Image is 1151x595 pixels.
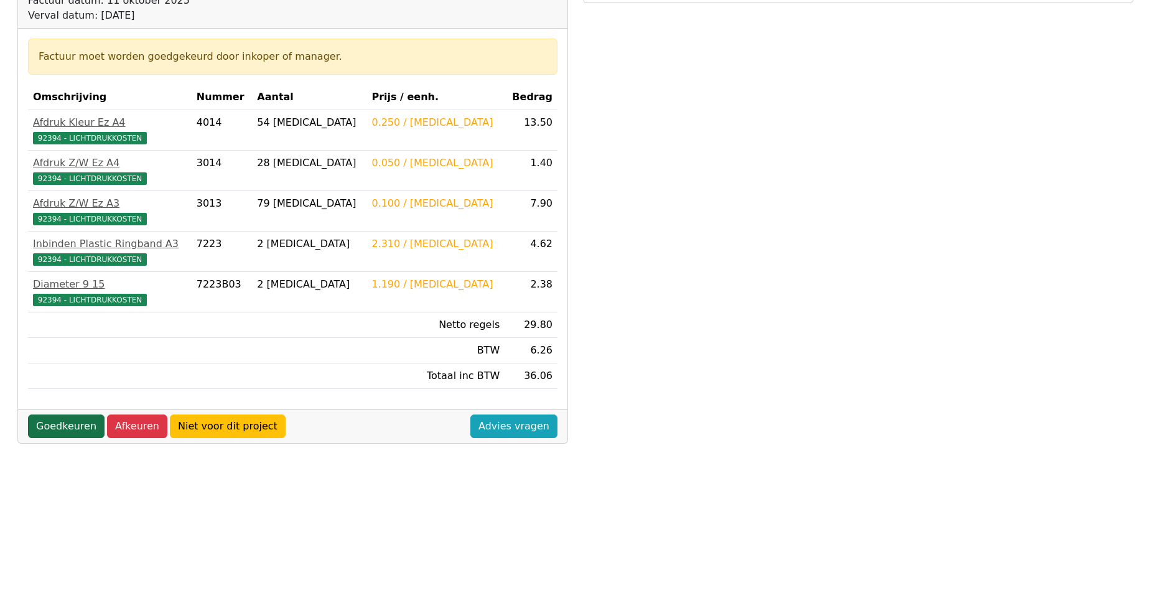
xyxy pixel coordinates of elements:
div: 28 [MEDICAL_DATA] [257,156,361,171]
a: Afdruk Z/W Ez A392394 - LICHTDRUKKOSTEN [33,196,187,226]
a: Advies vragen [470,415,557,438]
div: 0.100 / [MEDICAL_DATA] [371,196,500,211]
td: 2.38 [505,272,557,312]
div: 0.250 / [MEDICAL_DATA] [371,115,500,130]
span: 92394 - LICHTDRUKKOSTEN [33,213,147,225]
a: Diameter 9 1592394 - LICHTDRUKKOSTEN [33,277,187,307]
td: Netto regels [366,312,505,338]
td: 1.40 [505,151,557,191]
td: 7223B03 [192,272,253,312]
a: Afdruk Z/W Ez A492394 - LICHTDRUKKOSTEN [33,156,187,185]
td: 4.62 [505,232,557,272]
th: Aantal [252,85,366,110]
span: 92394 - LICHTDRUKKOSTEN [33,253,147,266]
td: 29.80 [505,312,557,338]
span: 92394 - LICHTDRUKKOSTEN [33,132,147,144]
div: Verval datum: [DATE] [28,8,312,23]
span: 92394 - LICHTDRUKKOSTEN [33,172,147,185]
div: Inbinden Plastic Ringband A3 [33,237,187,251]
a: Inbinden Plastic Ringband A392394 - LICHTDRUKKOSTEN [33,237,187,266]
td: 3014 [192,151,253,191]
td: 36.06 [505,363,557,389]
div: Afdruk Z/W Ez A3 [33,196,187,211]
th: Omschrijving [28,85,192,110]
div: 2 [MEDICAL_DATA] [257,237,361,251]
div: Diameter 9 15 [33,277,187,292]
td: 7.90 [505,191,557,232]
td: BTW [366,338,505,363]
div: 79 [MEDICAL_DATA] [257,196,361,211]
div: 0.050 / [MEDICAL_DATA] [371,156,500,171]
td: 6.26 [505,338,557,363]
div: 2.310 / [MEDICAL_DATA] [371,237,500,251]
div: Afdruk Kleur Ez A4 [33,115,187,130]
th: Bedrag [505,85,557,110]
a: Niet voor dit project [170,415,286,438]
div: Afdruk Z/W Ez A4 [33,156,187,171]
td: 4014 [192,110,253,151]
a: Afdruk Kleur Ez A492394 - LICHTDRUKKOSTEN [33,115,187,145]
a: Afkeuren [107,415,167,438]
div: 2 [MEDICAL_DATA] [257,277,361,292]
td: 13.50 [505,110,557,151]
a: Goedkeuren [28,415,105,438]
td: 7223 [192,232,253,272]
div: Factuur moet worden goedgekeurd door inkoper of manager. [39,49,547,64]
th: Nummer [192,85,253,110]
td: Totaal inc BTW [366,363,505,389]
th: Prijs / eenh. [366,85,505,110]
span: 92394 - LICHTDRUKKOSTEN [33,294,147,306]
td: 3013 [192,191,253,232]
div: 54 [MEDICAL_DATA] [257,115,361,130]
div: 1.190 / [MEDICAL_DATA] [371,277,500,292]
